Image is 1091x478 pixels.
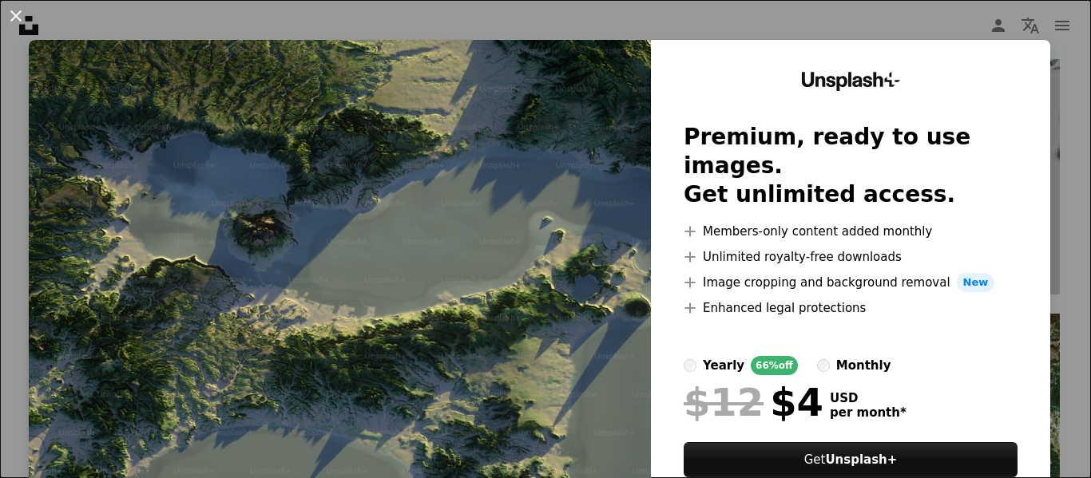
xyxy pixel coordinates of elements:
[684,442,1018,477] button: GetUnsplash+
[684,123,1018,209] h2: Premium, ready to use images. Get unlimited access.
[684,247,1018,267] li: Unlimited royalty-free downloads
[830,405,907,420] span: per month *
[684,222,1018,241] li: Members-only content added monthly
[817,359,830,372] input: monthly
[684,381,823,423] div: $4
[825,452,897,467] strong: Unsplash+
[703,356,744,375] div: yearly
[684,273,1018,292] li: Image cropping and background removal
[751,356,798,375] div: 66% off
[684,298,1018,318] li: Enhanced legal protections
[684,359,696,372] input: yearly66%off
[830,391,907,405] span: USD
[684,381,764,423] span: $12
[836,356,891,375] div: monthly
[957,273,995,292] span: New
